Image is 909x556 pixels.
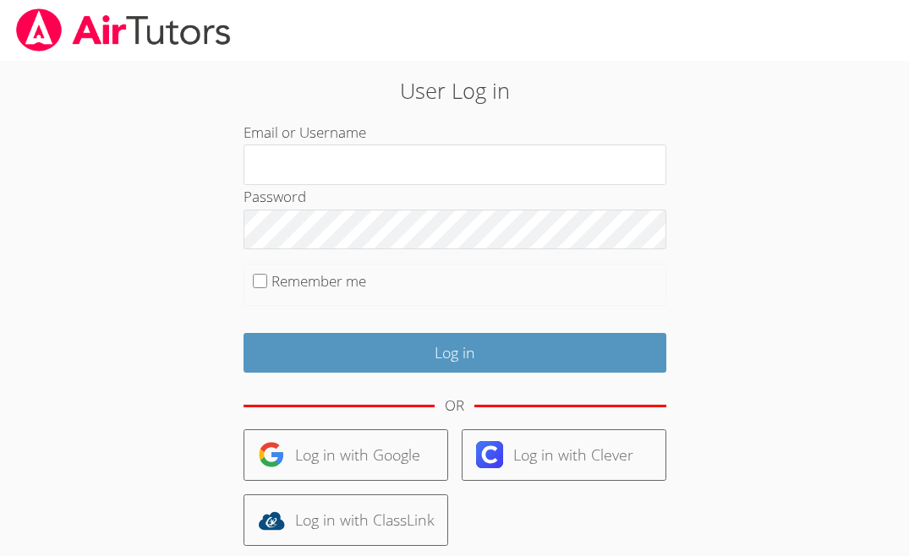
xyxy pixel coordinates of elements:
a: Log in with ClassLink [244,494,448,546]
div: OR [445,394,464,418]
h2: User Log in [128,74,782,106]
img: clever-logo-6eab21bc6e7a338710f1a6ff85c0baf02591cd810cc4098c63d3a4b26e2feb20.svg [476,441,503,468]
img: classlink-logo-d6bb404cc1216ec64c9a2012d9dc4662098be43eaf13dc465df04b49fa7ab582.svg [258,507,285,534]
label: Email or Username [244,123,366,142]
a: Log in with Clever [462,429,666,481]
img: google-logo-50288ca7cdecda66e5e0955fdab243c47b7ad437acaf1139b6f446037453330a.svg [258,441,285,468]
label: Password [244,187,306,206]
a: Log in with Google [244,429,448,481]
input: Log in [244,333,666,373]
label: Remember me [271,271,366,291]
img: airtutors_banner-c4298cdbf04f3fff15de1276eac7730deb9818008684d7c2e4769d2f7ddbe033.png [14,8,233,52]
